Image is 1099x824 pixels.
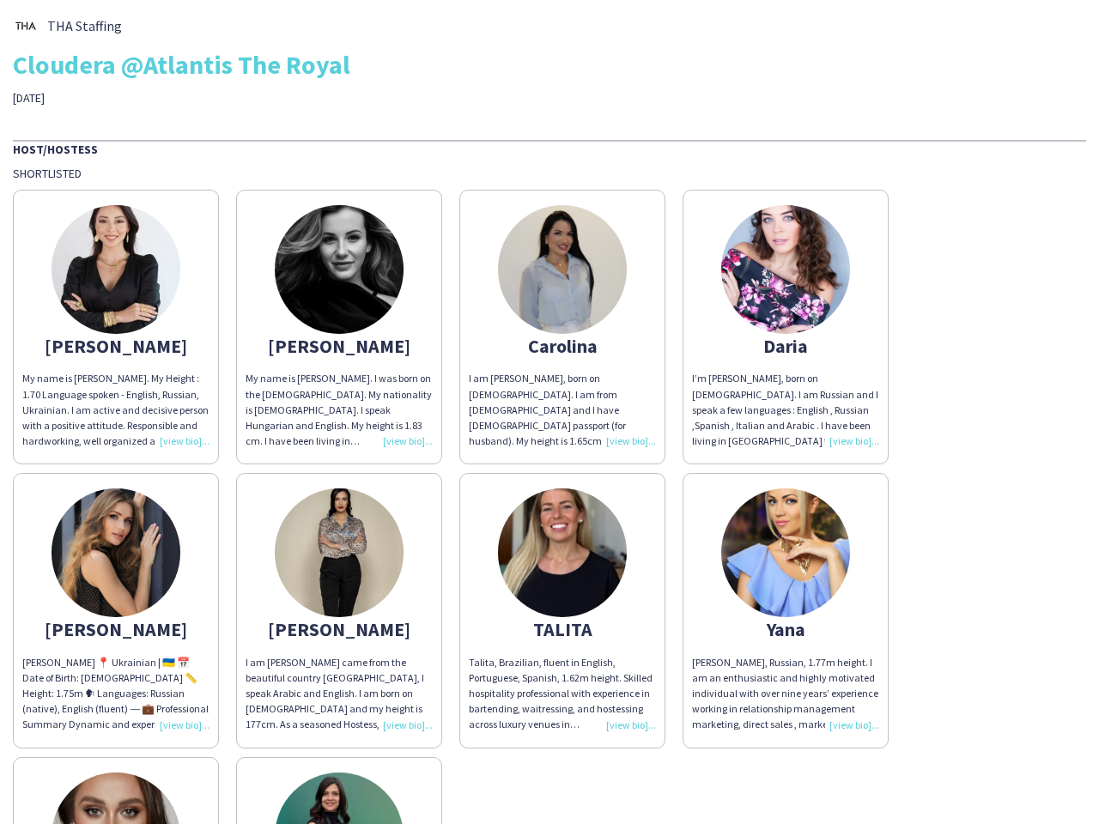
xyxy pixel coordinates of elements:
[692,655,879,733] div: [PERSON_NAME], Russian, 1.77m height. I am an enthusiastic and highly motivated individual with o...
[275,488,404,617] img: thumb-67126dc907f79.jpeg
[22,655,209,733] div: [PERSON_NAME] 📍 Ukrainian | 🇺🇦 📅 Date of Birth: [DEMOGRAPHIC_DATA] 📏 Height: 1.75m 🗣 Languages: R...
[469,371,656,449] div: I am [PERSON_NAME], born on [DEMOGRAPHIC_DATA]. I am from [DEMOGRAPHIC_DATA] and I have [DEMOGRAP...
[22,338,209,354] div: [PERSON_NAME]
[246,338,433,354] div: [PERSON_NAME]
[692,621,879,637] div: Yana
[692,372,879,525] span: I’m [PERSON_NAME], born on [DEMOGRAPHIC_DATA]. I am Russian and I speak a few languages : English...
[469,655,656,733] div: Talita, Brazilian, fluent in English, Portuguese, Spanish, 1.62m height. Skilled hospitality prof...
[246,371,433,449] div: My name is [PERSON_NAME]. I was born on the [DEMOGRAPHIC_DATA]. My nationality is [DEMOGRAPHIC_DA...
[469,338,656,354] div: Carolina
[13,13,39,39] img: thumb-0b1c4840-441c-4cf7-bc0f-fa59e8b685e2..jpg
[246,655,433,733] div: I am [PERSON_NAME] came from the beautiful country [GEOGRAPHIC_DATA], I speak Arabic and English....
[498,205,627,334] img: thumb-68d93c9068ed6.jpeg
[469,621,656,637] div: TALITA
[692,338,879,354] div: Daria
[52,205,180,334] img: thumb-66f58db5b7d32.jpeg
[22,371,209,449] div: My name is [PERSON_NAME]. My Height : 1.70 Language spoken - English, Russian, Ukrainian. I am ac...
[22,621,209,637] div: [PERSON_NAME]
[498,488,627,617] img: thumb-68c942ab34c2e.jpg
[13,90,389,106] div: [DATE]
[13,51,1086,77] div: Cloudera @Atlantis The Royal
[47,18,122,33] span: THA Staffing
[13,140,1086,157] div: Host/Hostess
[246,621,433,637] div: [PERSON_NAME]
[721,488,850,617] img: thumb-63a9b2e02f6f4.png
[52,488,180,617] img: thumb-16475042836232eb9b597b1.jpeg
[13,166,1086,181] div: Shortlisted
[721,205,850,334] img: thumb-600d1df0b6967.jpeg
[275,205,404,334] img: thumb-67dbbf4d779c2.jpeg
